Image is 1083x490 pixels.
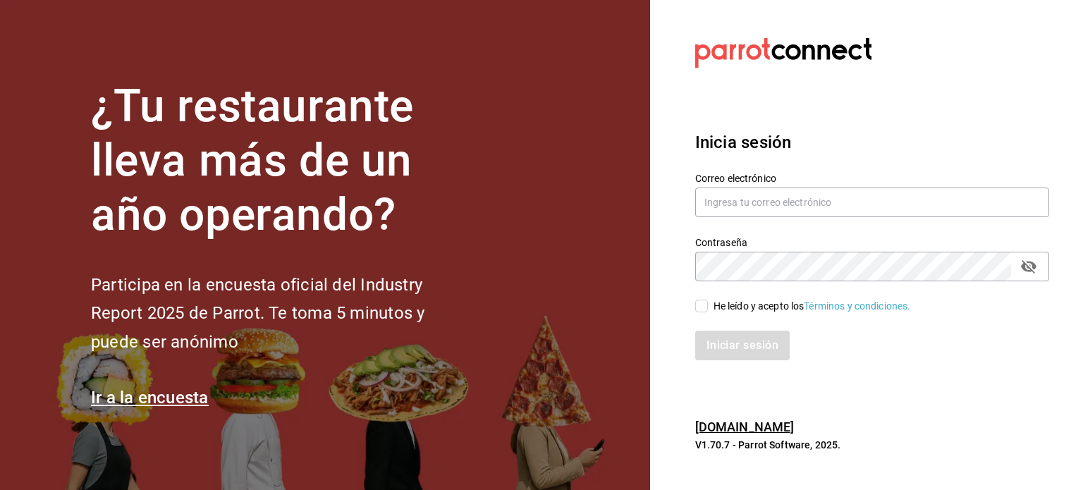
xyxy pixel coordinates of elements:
[695,419,795,434] a: [DOMAIN_NAME]
[695,238,1049,247] label: Contraseña
[695,130,1049,155] h3: Inicia sesión
[714,299,911,314] div: He leído y acepto los
[695,188,1049,217] input: Ingresa tu correo electrónico
[804,300,910,312] a: Términos y condiciones.
[91,388,209,408] a: Ir a la encuesta
[1017,255,1041,278] button: passwordField
[695,438,1049,452] p: V1.70.7 - Parrot Software, 2025.
[91,80,472,242] h1: ¿Tu restaurante lleva más de un año operando?
[695,173,1049,183] label: Correo electrónico
[91,271,472,357] h2: Participa en la encuesta oficial del Industry Report 2025 de Parrot. Te toma 5 minutos y puede se...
